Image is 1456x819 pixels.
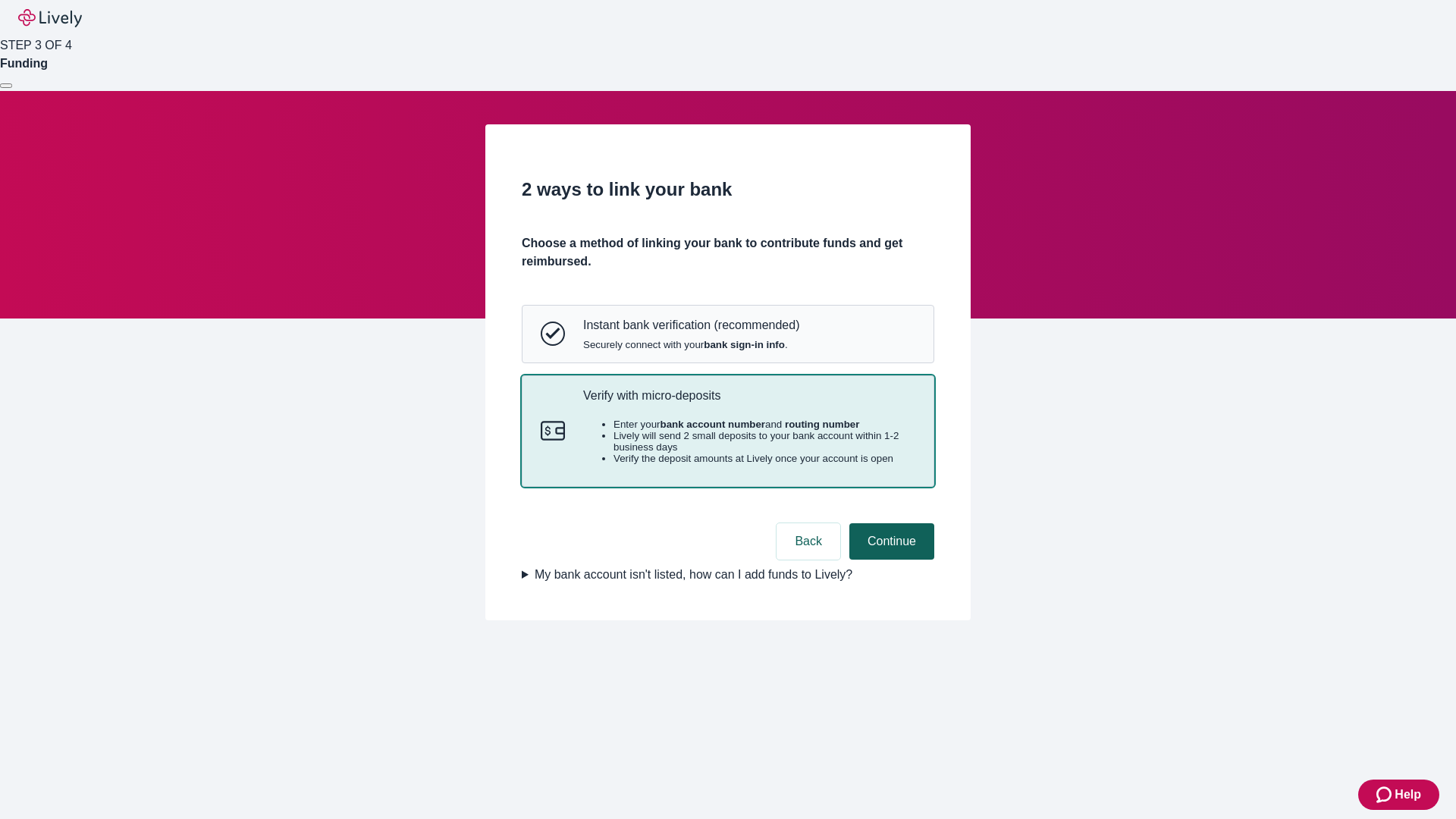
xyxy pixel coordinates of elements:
h4: Choose a method of linking your bank to contribute funds and get reimbursed. [522,234,934,271]
svg: Micro-deposits [541,419,565,443]
li: Lively will send 2 small deposits to your bank account within 1-2 business days [613,430,915,453]
strong: bank account number [661,419,766,430]
svg: Zendesk support icon [1376,786,1395,804]
button: Back [777,523,840,560]
li: Enter your and [613,419,915,430]
button: Zendesk support iconHelp [1358,780,1439,810]
p: Instant bank verification (recommended) [583,318,799,332]
svg: Instant bank verification [541,322,565,346]
button: Micro-depositsVerify with micro-depositsEnter yourbank account numberand routing numberLively wil... [522,376,934,487]
li: Verify the deposit amounts at Lively once your account is open [613,453,915,464]
span: Help [1395,786,1421,804]
img: Lively [18,9,82,27]
h2: 2 ways to link your bank [522,176,934,203]
button: Instant bank verificationInstant bank verification (recommended)Securely connect with yourbank si... [522,306,934,362]
summary: My bank account isn't listed, how can I add funds to Lively? [522,566,934,584]
strong: bank sign-in info [704,339,785,350]
button: Continue [849,523,934,560]
p: Verify with micro-deposits [583,388,915,403]
strong: routing number [785,419,859,430]
span: Securely connect with your . [583,339,799,350]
